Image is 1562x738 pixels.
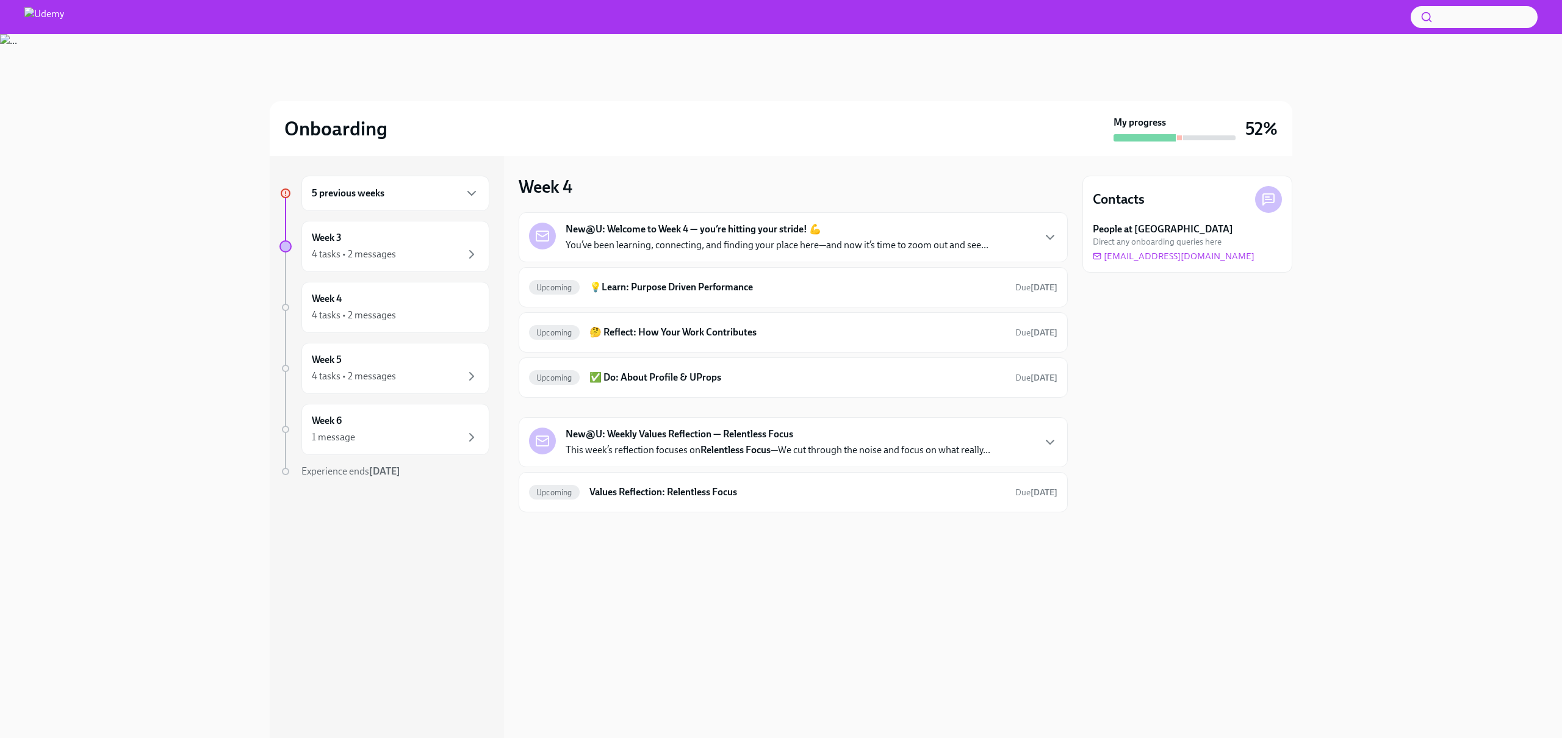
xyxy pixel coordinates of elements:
[312,370,396,383] div: 4 tasks • 2 messages
[312,292,342,306] h6: Week 4
[589,281,1006,294] h6: 💡Learn: Purpose Driven Performance
[312,231,342,245] h6: Week 3
[519,176,572,198] h3: Week 4
[566,223,821,236] strong: New@U: Welcome to Week 4 — you’re hitting your stride! 💪
[1015,372,1057,384] span: October 18th, 2025 10:00
[312,431,355,444] div: 1 message
[312,309,396,322] div: 4 tasks • 2 messages
[1031,328,1057,338] strong: [DATE]
[529,488,580,497] span: Upcoming
[1015,282,1057,293] span: Due
[312,248,396,261] div: 4 tasks • 2 messages
[1015,487,1057,498] span: October 20th, 2025 10:00
[529,482,1057,502] a: UpcomingValues Reflection: Relentless FocusDue[DATE]
[301,465,400,477] span: Experience ends
[1015,373,1057,383] span: Due
[529,328,580,337] span: Upcoming
[566,443,990,457] p: This week’s reflection focuses on —We cut through the noise and focus on what really...
[1031,373,1057,383] strong: [DATE]
[589,485,1006,499] h6: Values Reflection: Relentless Focus
[529,323,1057,342] a: Upcoming🤔 Reflect: How Your Work ContributesDue[DATE]
[1093,236,1222,248] span: Direct any onboarding queries here
[1093,250,1254,262] a: [EMAIL_ADDRESS][DOMAIN_NAME]
[279,404,489,455] a: Week 61 message
[566,428,793,441] strong: New@U: Weekly Values Reflection — Relentless Focus
[700,444,771,456] strong: Relentless Focus
[1015,328,1057,338] span: Due
[312,187,384,200] h6: 5 previous weeks
[529,283,580,292] span: Upcoming
[312,353,342,367] h6: Week 5
[24,7,64,27] img: Udemy
[529,368,1057,387] a: Upcoming✅ Do: About Profile & UPropsDue[DATE]
[312,414,342,428] h6: Week 6
[1093,190,1145,209] h4: Contacts
[529,278,1057,297] a: Upcoming💡Learn: Purpose Driven PerformanceDue[DATE]
[1031,282,1057,293] strong: [DATE]
[1015,282,1057,293] span: October 18th, 2025 10:00
[1015,327,1057,339] span: October 18th, 2025 10:00
[369,465,400,477] strong: [DATE]
[589,326,1006,339] h6: 🤔 Reflect: How Your Work Contributes
[589,371,1006,384] h6: ✅ Do: About Profile & UProps
[566,238,988,252] p: You’ve been learning, connecting, and finding your place here—and now it’s time to zoom out and s...
[284,116,387,141] h2: Onboarding
[279,221,489,272] a: Week 34 tasks • 2 messages
[1114,116,1166,129] strong: My progress
[1245,118,1278,140] h3: 52%
[1015,487,1057,498] span: Due
[1031,487,1057,498] strong: [DATE]
[279,343,489,394] a: Week 54 tasks • 2 messages
[279,282,489,333] a: Week 44 tasks • 2 messages
[1093,223,1233,236] strong: People at [GEOGRAPHIC_DATA]
[529,373,580,382] span: Upcoming
[301,176,489,211] div: 5 previous weeks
